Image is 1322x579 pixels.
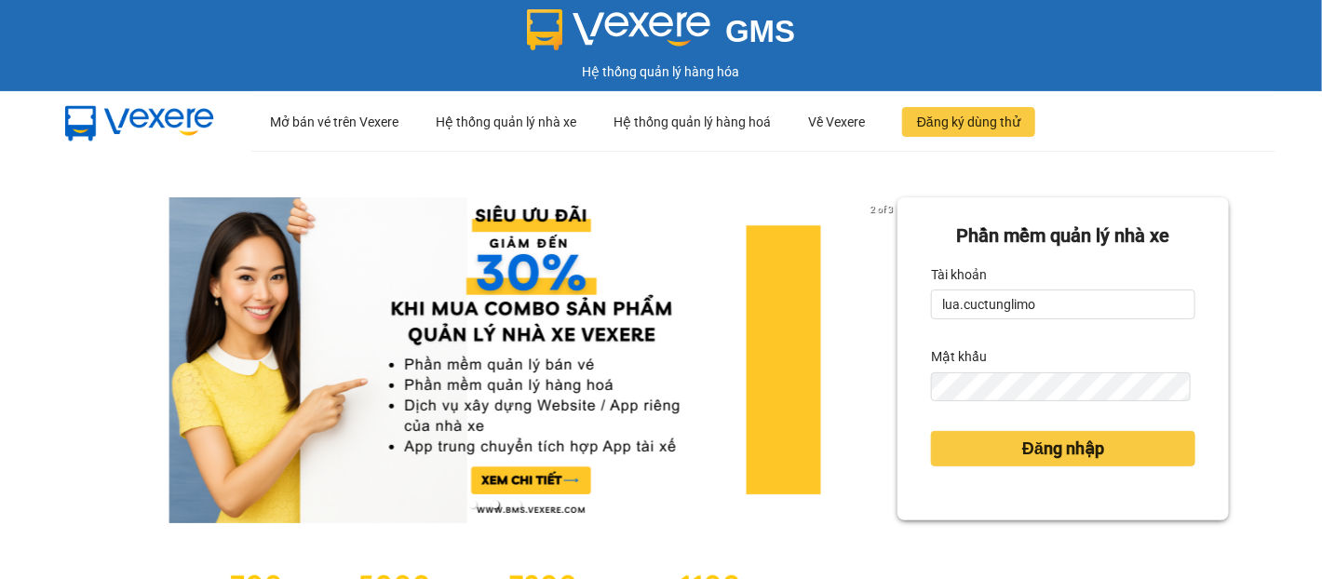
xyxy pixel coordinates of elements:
[47,91,233,153] img: mbUUG5Q.png
[5,61,1317,82] div: Hệ thống quản lý hàng hóa
[469,501,477,508] li: slide item 1
[270,92,398,152] div: Mở bán vé trên Vexere
[436,92,576,152] div: Hệ thống quản lý nhà xe
[931,431,1195,466] button: Đăng nhập
[527,28,796,43] a: GMS
[931,342,987,371] label: Mật khẩu
[871,197,897,523] button: next slide / item
[1022,436,1104,462] span: Đăng nhập
[514,501,521,508] li: slide item 3
[93,197,119,523] button: previous slide / item
[725,14,795,48] span: GMS
[931,289,1195,319] input: Tài khoản
[931,260,987,289] label: Tài khoản
[902,107,1035,137] button: Đăng ký dùng thử
[917,112,1020,132] span: Đăng ký dùng thử
[492,501,499,508] li: slide item 2
[931,222,1195,250] div: Phần mềm quản lý nhà xe
[527,9,711,50] img: logo 2
[614,92,771,152] div: Hệ thống quản lý hàng hoá
[865,197,897,222] p: 2 of 3
[808,92,865,152] div: Về Vexere
[931,372,1191,402] input: Mật khẩu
